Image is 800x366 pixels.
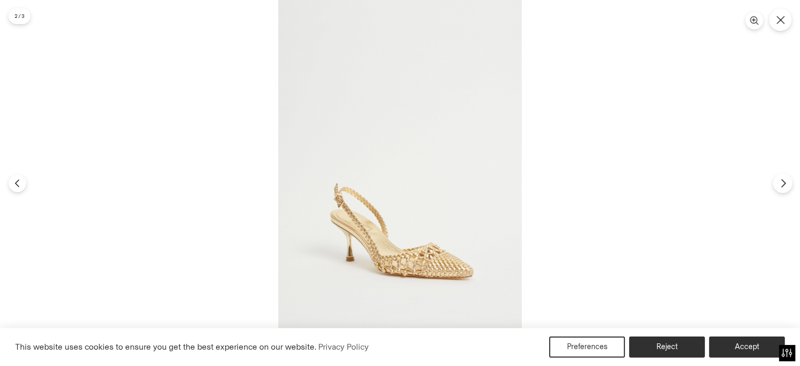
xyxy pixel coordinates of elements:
button: Reject [629,337,705,358]
button: Next [773,173,792,193]
button: Accept [709,337,785,358]
button: Previous [8,174,26,192]
button: Zoom [745,12,763,29]
button: Preferences [549,337,625,358]
span: This website uses cookies to ensure you get the best experience on our website. [15,342,317,352]
div: 2 / 3 [8,8,31,24]
button: Close [769,8,792,31]
a: Privacy Policy (opens in a new tab) [317,339,370,355]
